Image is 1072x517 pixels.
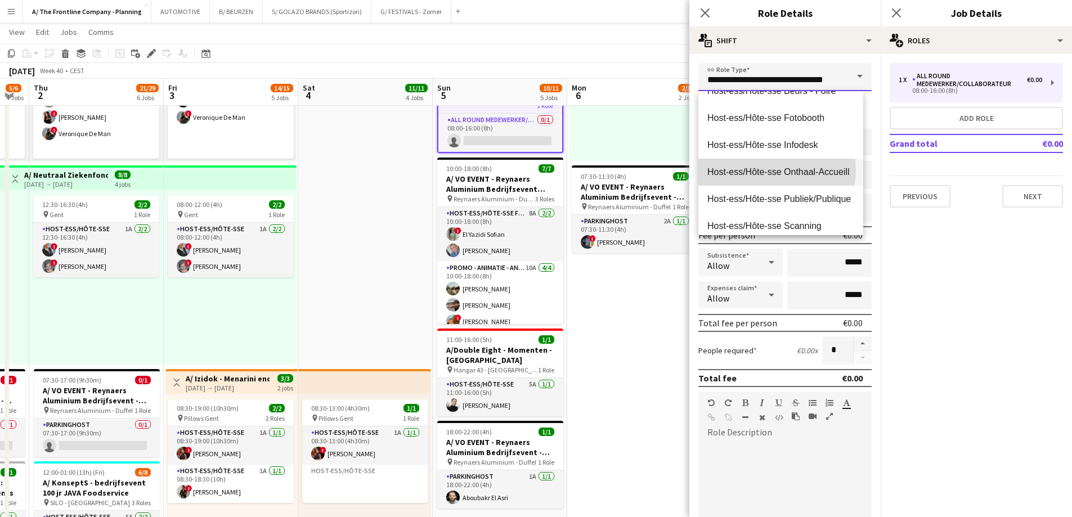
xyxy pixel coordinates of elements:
[406,93,427,102] div: 4 Jobs
[88,27,114,37] span: Comms
[134,406,151,415] span: 1 Role
[707,113,854,123] span: Host-ess/Hôte-sse Fotobooth
[34,83,48,93] span: Thu
[446,428,492,436] span: 18:00-22:00 (4h)
[792,412,800,421] button: Paste as plain text
[698,372,737,384] div: Total fee
[454,195,535,203] span: Reynaers Aluminium - Duffel
[792,398,800,407] button: Strikethrough
[678,84,694,92] span: 2/3
[540,93,562,102] div: 5 Jobs
[572,215,698,253] app-card-role: Parkinghost2A1/107:30-11:30 (4h)![PERSON_NAME]
[741,413,749,422] button: Horizontal Line
[134,210,150,219] span: 1 Role
[538,366,554,374] span: 1 Role
[271,84,293,92] span: 14/15
[42,200,88,209] span: 12:30-16:30 (4h)
[842,372,863,384] div: €0.00
[24,180,108,188] div: [DATE] → [DATE]
[186,384,270,392] div: [DATE] → [DATE]
[302,399,428,503] div: 08:30-13:00 (4h30m)1/1 Pillows Gent1 RoleHost-ess/Hôte-sse1A1/108:30-13:00 (4h30m)![PERSON_NAME]H...
[826,412,833,421] button: Fullscreen
[115,179,131,188] div: 4 jobs
[303,83,315,93] span: Sat
[277,374,293,383] span: 3/3
[33,196,159,277] app-job-card: 12:30-16:30 (4h)2/2 Gent1 RoleHost-ess/Hôte-sse1A2/212:30-16:30 (4h)![PERSON_NAME]![PERSON_NAME]
[186,374,270,384] h3: A/ Izidok - Menarini endocrinologie - 03+04/10/2025
[70,66,84,75] div: CEST
[698,317,777,329] div: Total fee per person
[50,210,64,219] span: Gent
[6,84,21,92] span: 5/6
[51,110,57,117] span: !
[446,164,492,173] span: 10:00-18:00 (8h)
[167,89,177,102] span: 3
[151,1,210,23] button: AUTOMOTIVE
[177,200,222,209] span: 08:00-12:00 (4h)
[168,196,294,277] app-job-card: 08:00-12:00 (4h)2/2 Gent1 RoleHost-ess/Hôte-sse1A2/208:00-12:00 (4h)![PERSON_NAME]![PERSON_NAME]
[437,421,563,509] app-job-card: 18:00-22:00 (4h)1/1A/ VO EVENT - Reynaers Aluminium Bedrijfsevent - PARKING LEVERANCIERS - 29/09 ...
[707,260,729,271] span: Allow
[302,426,428,465] app-card-role: Host-ess/Hôte-sse1A1/108:30-13:00 (4h30m)![PERSON_NAME]
[6,93,24,102] div: 4 Jobs
[210,1,263,23] button: B/ BEURZEN
[707,293,729,304] span: Allow
[912,72,1027,88] div: All Round medewerker/collaborateur
[268,210,285,219] span: 1 Role
[437,437,563,457] h3: A/ VO EVENT - Reynaers Aluminium Bedrijfsevent - PARKING LEVERANCIERS - 29/09 tem 06/10
[5,25,29,39] a: View
[43,468,105,476] span: 12:00-01:00 (13h) (Fri)
[809,398,817,407] button: Unordered List
[707,140,854,150] span: Host-ess/Hôte-sse Infodesk
[581,172,626,181] span: 07:30-11:30 (4h)
[437,207,563,262] app-card-role: Host-ess/Hôte-sse Fotobooth8A2/210:00-18:00 (8h)!El Yazidi Sofian[PERSON_NAME]
[539,335,554,344] span: 1/1
[9,27,25,37] span: View
[707,398,715,407] button: Undo
[899,88,1042,93] div: 08:00-16:00 (8h)
[437,470,563,509] app-card-role: Parkinghost1A1/118:00-22:00 (4h)Aboubakr El Asri
[758,413,766,422] button: Clear Formatting
[539,164,554,173] span: 7/7
[589,235,596,242] span: !
[843,317,863,329] div: €0.00
[673,172,689,181] span: 1/1
[437,329,563,416] app-job-card: 11:00-16:00 (5h)1/1A/Double Eight - Momenten - [GEOGRAPHIC_DATA] Hangar 43 - [GEOGRAPHIC_DATA]1 R...
[572,182,698,202] h3: A/ VO EVENT - Reynaers Aluminium Bedrijfsevent - PARKING LEVERANCIERS - 29/09 tem 06/10
[84,25,118,39] a: Comms
[168,426,294,465] app-card-role: Host-ess/Hôte-sse1A1/108:30-19:00 (10h30m)![PERSON_NAME]
[758,398,766,407] button: Italic
[437,378,563,416] app-card-role: Host-ess/Hôte-sse5A1/111:00-16:00 (5h)[PERSON_NAME]
[454,366,538,374] span: Hangar 43 - [GEOGRAPHIC_DATA]
[271,93,293,102] div: 5 Jobs
[311,404,370,412] span: 08:30-13:00 (4h30m)
[185,259,192,266] span: !
[572,165,698,253] app-job-card: 07:30-11:30 (4h)1/1A/ VO EVENT - Reynaers Aluminium Bedrijfsevent - PARKING LEVERANCIERS - 29/09 ...
[437,158,563,324] div: 10:00-18:00 (8h)7/7A/ VO EVENT - Reynaers Aluminium Bedrijfsevent (02+03+05/10) Reynaers Aluminiu...
[168,399,294,503] div: 08:30-19:00 (10h30m)2/2 Pillows Gent2 RolesHost-ess/Hôte-sse1A1/108:30-19:00 (10h30m)![PERSON_NAM...
[698,345,757,356] label: People required
[60,27,77,37] span: Jobs
[9,65,35,77] div: [DATE]
[707,221,854,231] span: Host-ess/Hôte-sse Scanning
[134,200,150,209] span: 2/2
[302,465,428,503] app-card-role-placeholder: Host-ess/Hôte-sse
[775,398,783,407] button: Underline
[437,174,563,194] h3: A/ VO EVENT - Reynaers Aluminium Bedrijfsevent (02+03+05/10)
[34,369,160,457] app-job-card: 07:30-17:00 (9h30m)0/1A/ VO EVENT - Reynaers Aluminium Bedrijfsevent - PARKING LEVERANCIERS - 29/...
[37,66,65,75] span: Week 40
[446,335,492,344] span: 11:00-16:00 (5h)
[809,412,817,421] button: Insert video
[320,447,326,453] span: !
[184,414,219,422] span: Pillows Gent
[854,336,872,351] button: Increase
[301,89,315,102] span: 4
[539,428,554,436] span: 1/1
[32,25,53,39] a: Edit
[50,406,133,415] span: Reynaers Aluminium - Duffel
[437,345,563,365] h3: A/Double Eight - Momenten - [GEOGRAPHIC_DATA]
[269,404,285,412] span: 2/2
[277,383,293,392] div: 2 jobs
